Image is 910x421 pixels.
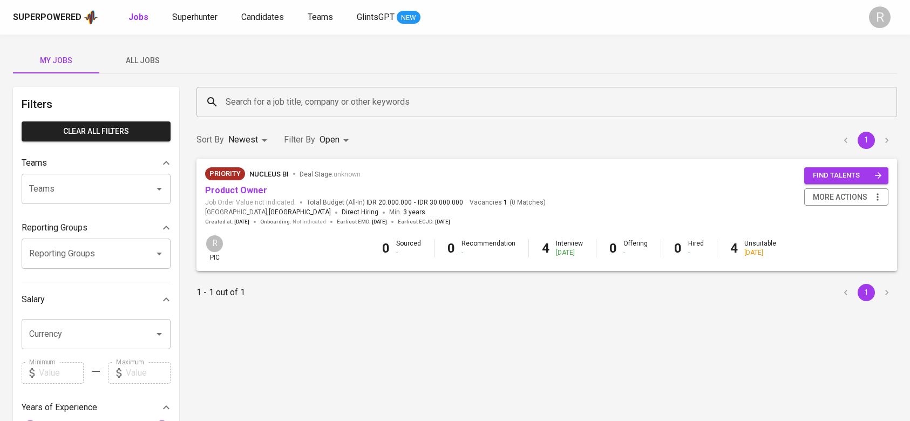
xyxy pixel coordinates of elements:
[674,241,682,256] b: 0
[389,208,425,216] span: Min.
[744,248,776,257] div: [DATE]
[19,54,93,67] span: My Jobs
[447,241,455,256] b: 0
[320,130,352,150] div: Open
[556,248,583,257] div: [DATE]
[623,248,648,257] div: -
[22,221,87,234] p: Reporting Groups
[84,9,98,25] img: app logo
[418,198,463,207] span: IDR 30.000.000
[396,239,421,257] div: Sourced
[22,157,47,169] p: Teams
[30,125,162,138] span: Clear All filters
[836,284,897,301] nav: pagination navigation
[293,218,326,226] span: Not indicated
[307,198,463,207] span: Total Budget (All-In)
[128,12,148,22] b: Jobs
[152,246,167,261] button: Open
[688,248,704,257] div: -
[435,218,450,226] span: [DATE]
[869,6,891,28] div: R
[836,132,897,149] nav: pagination navigation
[205,168,245,179] span: Priority
[470,198,546,207] span: Vacancies ( 0 Matches )
[260,218,326,226] span: Onboarding :
[308,11,335,24] a: Teams
[556,239,583,257] div: Interview
[205,185,267,195] a: Product Owner
[730,241,738,256] b: 4
[234,218,249,226] span: [DATE]
[106,54,179,67] span: All Jobs
[858,132,875,149] button: page 1
[22,397,171,418] div: Years of Experience
[13,11,82,24] div: Superpowered
[172,12,218,22] span: Superhunter
[241,12,284,22] span: Candidates
[688,239,704,257] div: Hired
[205,167,245,180] div: New Job received from Demand Team
[22,152,171,174] div: Teams
[22,121,171,141] button: Clear All filters
[813,191,867,204] span: more actions
[205,207,331,218] span: [GEOGRAPHIC_DATA] ,
[300,171,361,178] span: Deal Stage :
[269,207,331,218] span: [GEOGRAPHIC_DATA]
[357,12,395,22] span: GlintsGPT
[228,130,271,150] div: Newest
[804,188,888,206] button: more actions
[205,234,224,262] div: pic
[196,286,245,299] p: 1 - 1 out of 1
[502,198,507,207] span: 1
[228,133,258,146] p: Newest
[39,362,84,384] input: Value
[241,11,286,24] a: Candidates
[813,169,882,182] span: find talents
[403,208,425,216] span: 3 years
[372,218,387,226] span: [DATE]
[357,11,420,24] a: GlintsGPT NEW
[320,134,339,145] span: Open
[382,241,390,256] b: 0
[126,362,171,384] input: Value
[542,241,549,256] b: 4
[152,181,167,196] button: Open
[461,239,515,257] div: Recommendation
[22,289,171,310] div: Salary
[308,12,333,22] span: Teams
[366,198,412,207] span: IDR 20.000.000
[172,11,220,24] a: Superhunter
[22,217,171,239] div: Reporting Groups
[858,284,875,301] button: page 1
[609,241,617,256] b: 0
[152,327,167,342] button: Open
[22,401,97,414] p: Years of Experience
[342,208,378,216] span: Direct Hiring
[804,167,888,184] button: find talents
[196,133,224,146] p: Sort By
[397,12,420,23] span: NEW
[13,9,98,25] a: Superpoweredapp logo
[205,218,249,226] span: Created at :
[398,218,450,226] span: Earliest ECJD :
[337,218,387,226] span: Earliest EMD :
[205,234,224,253] div: R
[414,198,416,207] span: -
[22,96,171,113] h6: Filters
[284,133,315,146] p: Filter By
[461,248,515,257] div: -
[744,239,776,257] div: Unsuitable
[22,293,45,306] p: Salary
[205,198,296,207] span: Job Order Value not indicated.
[334,171,361,178] span: unknown
[249,170,289,178] span: Nucleus BI
[623,239,648,257] div: Offering
[396,248,421,257] div: -
[128,11,151,24] a: Jobs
